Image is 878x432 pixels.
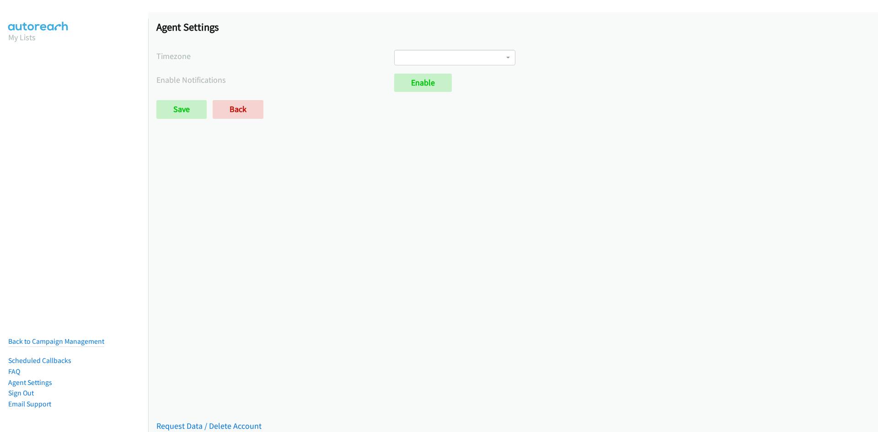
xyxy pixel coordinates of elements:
[156,100,207,118] input: Save
[8,389,34,397] a: Sign Out
[156,74,394,86] label: Enable Notifications
[156,50,394,62] label: Timezone
[156,421,262,431] a: Request Data / Delete Account
[8,337,104,346] a: Back to Campaign Management
[8,367,20,376] a: FAQ
[8,32,36,43] a: My Lists
[8,356,71,365] a: Scheduled Callbacks
[8,400,51,408] a: Email Support
[213,100,263,118] a: Back
[394,74,452,92] a: Enable
[8,378,52,387] a: Agent Settings
[156,21,870,33] h1: Agent Settings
